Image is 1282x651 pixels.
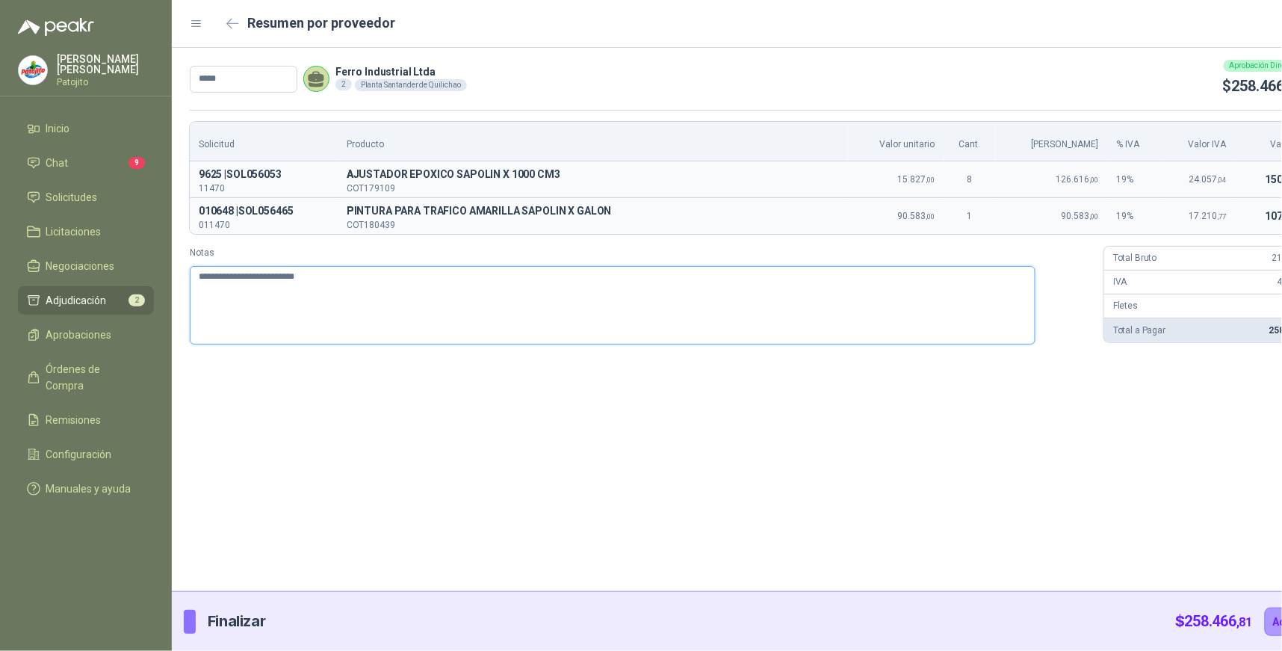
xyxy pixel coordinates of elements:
th: [PERSON_NAME] [996,122,1108,161]
a: Solicitudes [18,183,154,212]
a: Aprobaciones [18,321,154,349]
p: COT179109 [347,184,839,193]
span: Inicio [46,120,70,137]
p: [PERSON_NAME] [PERSON_NAME] [57,54,154,75]
td: 8 [944,161,997,198]
span: 90.583 [1062,211,1099,221]
a: Licitaciones [18,217,154,246]
p: P [347,203,839,220]
span: ,00 [1090,176,1099,184]
span: Configuración [46,446,112,463]
span: ,00 [926,212,935,220]
a: Inicio [18,114,154,143]
td: 19 % [1108,198,1162,234]
span: Aprobaciones [46,327,112,343]
span: Manuales y ayuda [46,481,131,497]
span: 258.466 [1185,612,1253,630]
th: % IVA [1108,122,1162,161]
th: Cant. [944,122,997,161]
span: Solicitudes [46,189,98,206]
p: 011470 [199,220,329,229]
span: 15.827 [898,174,935,185]
td: 19 % [1108,161,1162,198]
a: Negociaciones [18,252,154,280]
th: Solicitud [190,122,338,161]
h2: Resumen por proveedor [248,13,396,34]
a: Adjudicación2 [18,286,154,315]
span: Licitaciones [46,223,102,240]
span: Remisiones [46,412,102,428]
span: 17.210 [1189,211,1227,221]
a: Chat9 [18,149,154,177]
a: Órdenes de Compra [18,355,154,400]
span: 24.057 [1189,174,1227,185]
div: Planta Santander de Quilichao [355,79,467,91]
th: Valor unitario [848,122,944,161]
p: IVA [1113,275,1127,289]
p: Finalizar [208,610,265,633]
span: Adjudicación [46,292,107,309]
p: COT180439 [347,220,839,229]
th: Producto [338,122,848,161]
span: ,77 [1218,212,1227,220]
img: Company Logo [19,56,47,84]
span: ,81 [1236,615,1252,629]
span: Negociaciones [46,258,115,274]
p: Patojito [57,78,154,87]
span: 2 [128,294,145,306]
p: A [347,166,839,184]
p: 010648 | SOL056465 [199,203,329,220]
p: Fletes [1113,299,1138,313]
p: Total Bruto [1113,251,1156,265]
a: Remisiones [18,406,154,434]
span: ,00 [926,176,935,184]
p: 9625 | SOL056053 [199,166,329,184]
span: AJUSTADOR EPOXICO SAPOLIN X 1000 CM3 [347,166,839,184]
p: Total a Pagar [1113,324,1165,338]
span: Órdenes de Compra [46,361,140,394]
div: 2 [335,78,352,90]
img: Logo peakr [18,18,94,36]
span: 126.616 [1056,174,1099,185]
td: 1 [944,198,997,234]
span: Chat [46,155,69,171]
span: ,00 [1090,212,1099,220]
p: 11470 [199,184,329,193]
a: Configuración [18,440,154,469]
span: 90.583 [898,211,935,221]
p: Ferro Industrial Ltda [335,67,467,77]
th: Valor IVA [1162,122,1236,161]
a: Manuales y ayuda [18,475,154,503]
span: ,04 [1218,176,1227,184]
label: Notas [190,246,1091,260]
span: PINTURA PARA TRAFICO AMARILLA SAPOLIN X GALON [347,203,839,220]
p: $ [1175,610,1252,633]
span: 9 [128,157,145,169]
